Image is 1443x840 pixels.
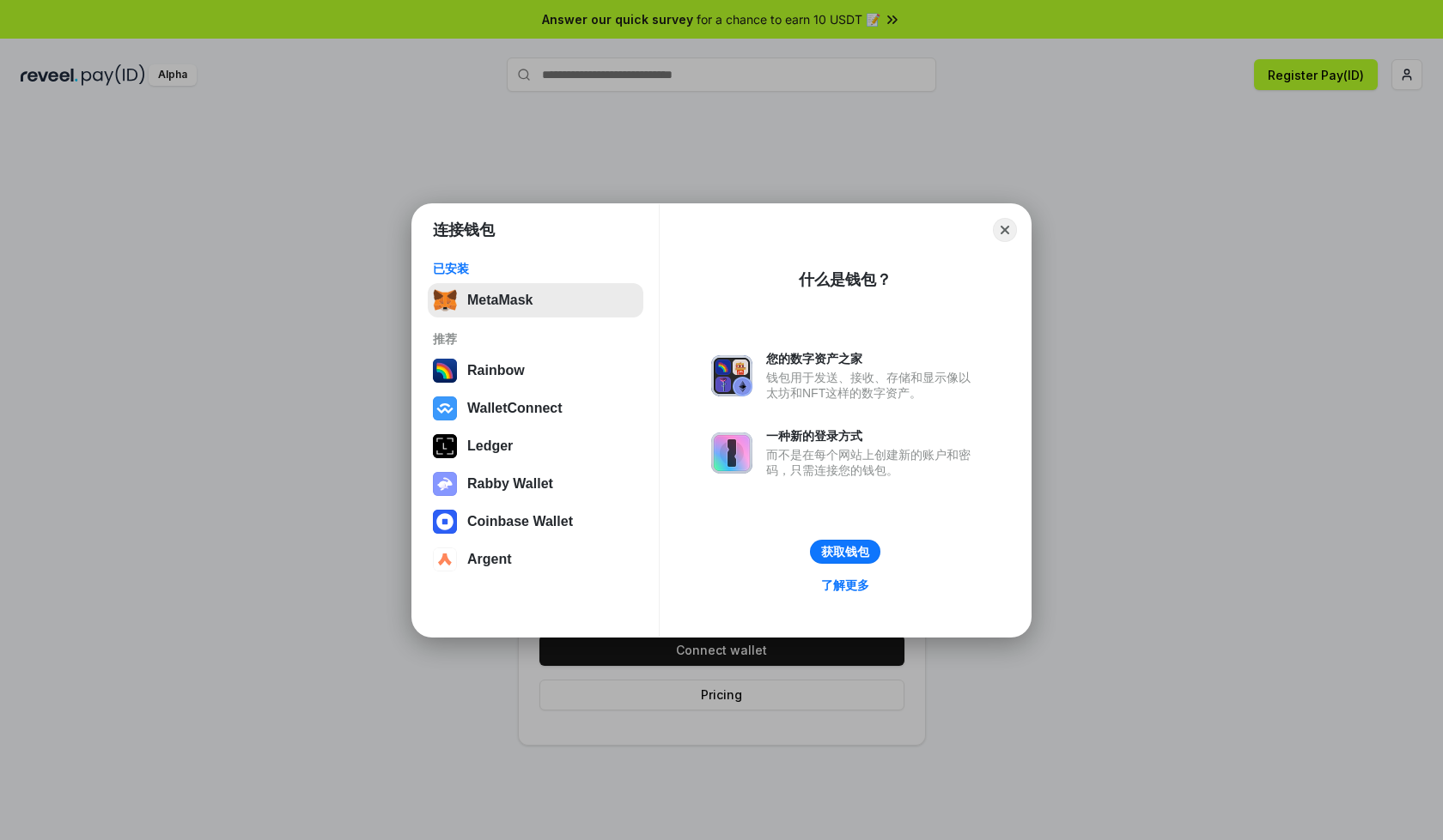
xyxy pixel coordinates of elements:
[433,261,638,276] div: 已安装
[428,505,643,539] button: Coinbase Wallet
[433,220,495,240] h1: 连接钱包
[766,370,979,401] div: 钱包用于发送、接收、存储和显示像以太坊和NFT这样的数字资产。
[467,401,563,416] div: WalletConnect
[711,432,752,474] img: svg+xml,%3Csvg%20xmlns%3D%22http%3A%2F%2Fwww.w3.org%2F2000%2Fsvg%22%20fill%3D%22none%22%20viewBox...
[428,391,643,426] button: WalletConnect
[428,542,643,577] button: Argent
[433,396,457,420] img: svg+xml,%3Csvg%20width%3D%2228%22%20height%3D%2228%22%20viewBox%3D%220%200%2028%2028%22%20fill%3D...
[428,429,643,463] button: Ledger
[433,434,457,458] img: svg+xml,%3Csvg%20xmlns%3D%22http%3A%2F%2Fwww.w3.org%2F2000%2Fsvg%22%20width%3D%2228%22%20height%3...
[467,552,512,567] div: Argent
[467,438,513,454] div: Ledger
[766,447,979,478] div: 而不是在每个网站上创建新的账户和密码，只需连接您的钱包。
[993,218,1017,242] button: Close
[433,359,457,383] img: svg+xml,%3Csvg%20width%3D%22120%22%20height%3D%22120%22%20viewBox%3D%220%200%20120%20120%22%20fil...
[467,363,525,378] div: Rainbow
[467,293,533,308] div: MetaMask
[811,574,880,596] a: 了解更多
[433,331,638,347] div: 推荐
[766,428,979,444] div: 一种新的登录方式
[428,354,643,388] button: Rainbow
[766,351,979,366] div: 您的数字资产之家
[810,540,880,564] button: 获取钱包
[799,269,892,290] div: 什么是钱包？
[428,467,643,501] button: Rabby Wallet
[433,288,457,312] img: svg+xml,%3Csvg%20fill%3D%22none%22%20height%3D%2233%22%20viewBox%3D%220%200%2035%2033%22%20width%...
[428,283,643,317] button: MetaMask
[821,577,869,593] div: 了解更多
[467,476,553,492] div: Rabby Wallet
[711,355,752,396] img: svg+xml,%3Csvg%20xmlns%3D%22http%3A%2F%2Fwww.w3.org%2F2000%2Fsvg%22%20fill%3D%22none%22%20viewBox...
[433,472,457,496] img: svg+xml,%3Csvg%20xmlns%3D%22http%3A%2F%2Fwww.w3.org%2F2000%2Fsvg%22%20fill%3D%22none%22%20viewBox...
[467,514,573,529] div: Coinbase Wallet
[433,547,457,571] img: svg+xml,%3Csvg%20width%3D%2228%22%20height%3D%2228%22%20viewBox%3D%220%200%2028%2028%22%20fill%3D...
[821,544,869,559] div: 获取钱包
[433,510,457,534] img: svg+xml,%3Csvg%20width%3D%2228%22%20height%3D%2228%22%20viewBox%3D%220%200%2028%2028%22%20fill%3D...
